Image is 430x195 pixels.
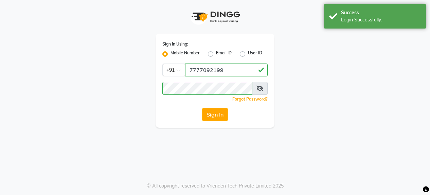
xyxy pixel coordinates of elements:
button: Sign In [202,108,228,121]
a: Forgot Password? [232,96,268,102]
img: logo1.svg [188,7,242,27]
label: Mobile Number [171,50,200,58]
label: User ID [248,50,262,58]
input: Username [185,64,268,76]
label: Sign In Using: [162,41,188,47]
div: Login Successfully. [341,16,421,23]
div: Success [341,9,421,16]
input: Username [162,82,252,95]
label: Email ID [216,50,232,58]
